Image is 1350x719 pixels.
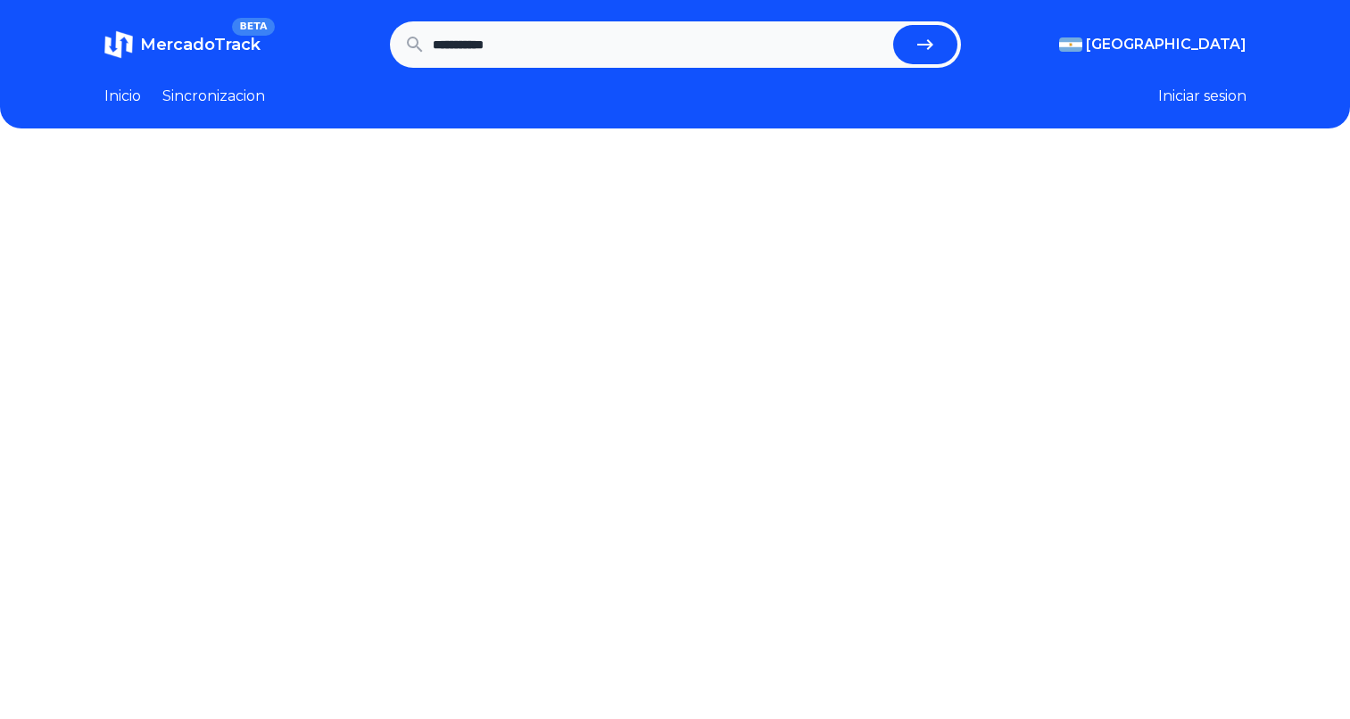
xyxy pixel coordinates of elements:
[140,35,261,54] span: MercadoTrack
[104,30,133,59] img: MercadoTrack
[104,30,261,59] a: MercadoTrackBETA
[1086,34,1246,55] span: [GEOGRAPHIC_DATA]
[162,86,265,107] a: Sincronizacion
[232,18,274,36] span: BETA
[1158,86,1246,107] button: Iniciar sesion
[1059,37,1082,52] img: Argentina
[104,86,141,107] a: Inicio
[1059,34,1246,55] button: [GEOGRAPHIC_DATA]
